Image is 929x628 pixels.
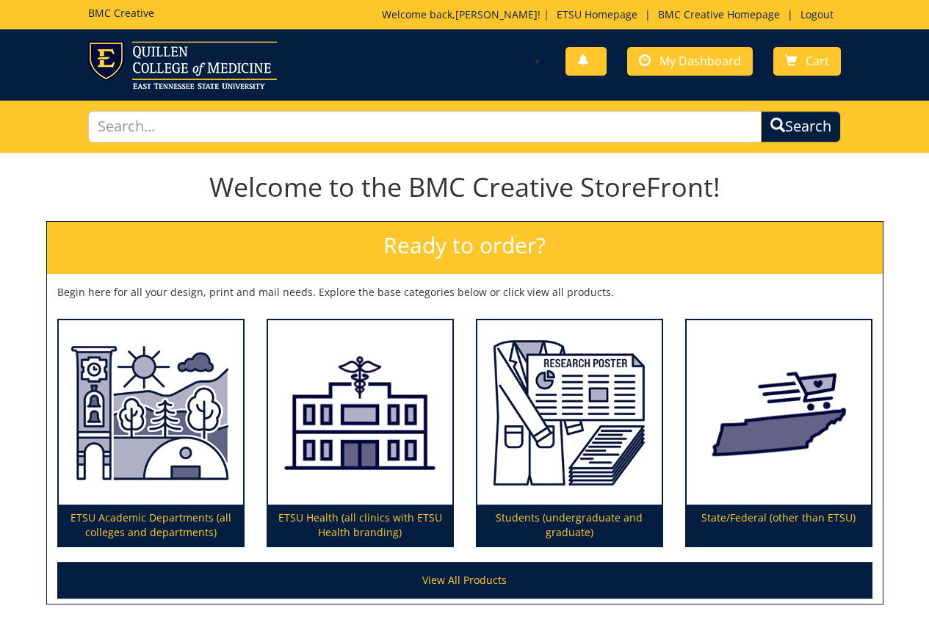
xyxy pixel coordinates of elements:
p: ETSU Health (all clinics with ETSU Health branding) [268,505,452,546]
h2: Ready to order? [47,222,883,274]
p: ETSU Academic Departments (all colleges and departments) [59,505,243,546]
a: My Dashboard [627,47,753,76]
a: BMC Creative Homepage [651,7,787,21]
img: ETSU logo [88,41,277,89]
img: ETSU Academic Departments (all colleges and departments) [59,320,243,505]
img: Students (undergraduate and graduate) [477,320,662,505]
button: Search [761,111,841,142]
a: ETSU Health (all clinics with ETSU Health branding) [268,320,452,546]
a: Cart [773,47,841,76]
input: Search... [88,111,761,142]
img: State/Federal (other than ETSU) [687,320,871,505]
h1: Welcome to the BMC Creative StoreFront! [46,173,883,202]
h5: BMC Creative [88,7,154,18]
p: Students (undergraduate and graduate) [477,505,662,546]
p: Welcome back, ! | | | [382,7,841,22]
a: State/Federal (other than ETSU) [687,320,871,546]
span: My Dashboard [659,53,741,69]
p: Begin here for all your design, print and mail needs. Explore the base categories below or click ... [57,285,872,300]
a: Students (undergraduate and graduate) [477,320,662,546]
p: State/Federal (other than ETSU) [687,505,871,546]
a: View All Products [57,562,872,599]
span: Cart [806,53,829,69]
img: ETSU Health (all clinics with ETSU Health branding) [268,320,452,505]
a: [PERSON_NAME] [455,7,538,21]
a: ETSU Academic Departments (all colleges and departments) [59,320,243,546]
a: ETSU Homepage [549,7,645,21]
a: Logout [793,7,841,21]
